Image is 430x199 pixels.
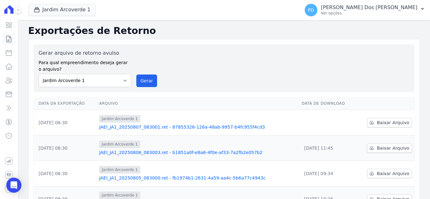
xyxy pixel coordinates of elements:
span: Baixar Arquivo [377,119,409,126]
th: Arquivo [97,97,299,110]
span: Jardim Arcoverde 1 [99,166,140,174]
span: Jardim Arcoverde 1 [99,191,140,199]
td: [DATE] 08:30 [34,135,97,161]
button: Gerar [136,75,157,87]
label: Gerar arquivo de retorno avulso [39,49,132,57]
a: JAEI_JA1_20250806_083003.ret - b1851a0f-e8a6-4f0e-af33-7a2fb2e057b2 [99,149,297,156]
td: [DATE] 11:45 [299,135,356,161]
th: Data da Exportação [34,97,97,110]
p: [PERSON_NAME] Dos [PERSON_NAME] [321,4,417,11]
label: Para qual empreendimento deseja gerar o arquivo? [39,57,132,73]
span: Baixar Arquivo [377,170,409,177]
span: PD [308,8,314,12]
div: Open Intercom Messenger [6,178,21,193]
td: [DATE] 08:30 [34,110,97,135]
td: [DATE] 08:30 [34,161,97,186]
button: PD [PERSON_NAME] Dos [PERSON_NAME] Ver opções [300,1,430,19]
td: [DATE] 09:34 [299,161,356,186]
h2: Exportações de Retorno [28,25,420,36]
a: Baixar Arquivo [367,118,412,127]
a: Baixar Arquivo [367,143,412,153]
p: Ver opções [321,11,417,16]
a: JAEI_JA1_20250805_083000.ret - fb1974b1-2631-4a59-aa4c-5b6a77c4943c [99,175,297,181]
span: Baixar Arquivo [377,145,409,151]
a: Baixar Arquivo [367,169,412,178]
th: Data de Download [299,97,356,110]
a: JAEI_JA1_20250807_083001.ret - 87855326-126a-48ab-9957-b4fc955f4cd3 [99,124,297,130]
span: Jardim Arcoverde 1 [99,115,140,123]
button: Jardim Arcoverde 1 [28,4,96,16]
span: Jardim Arcoverde 1 [99,141,140,148]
